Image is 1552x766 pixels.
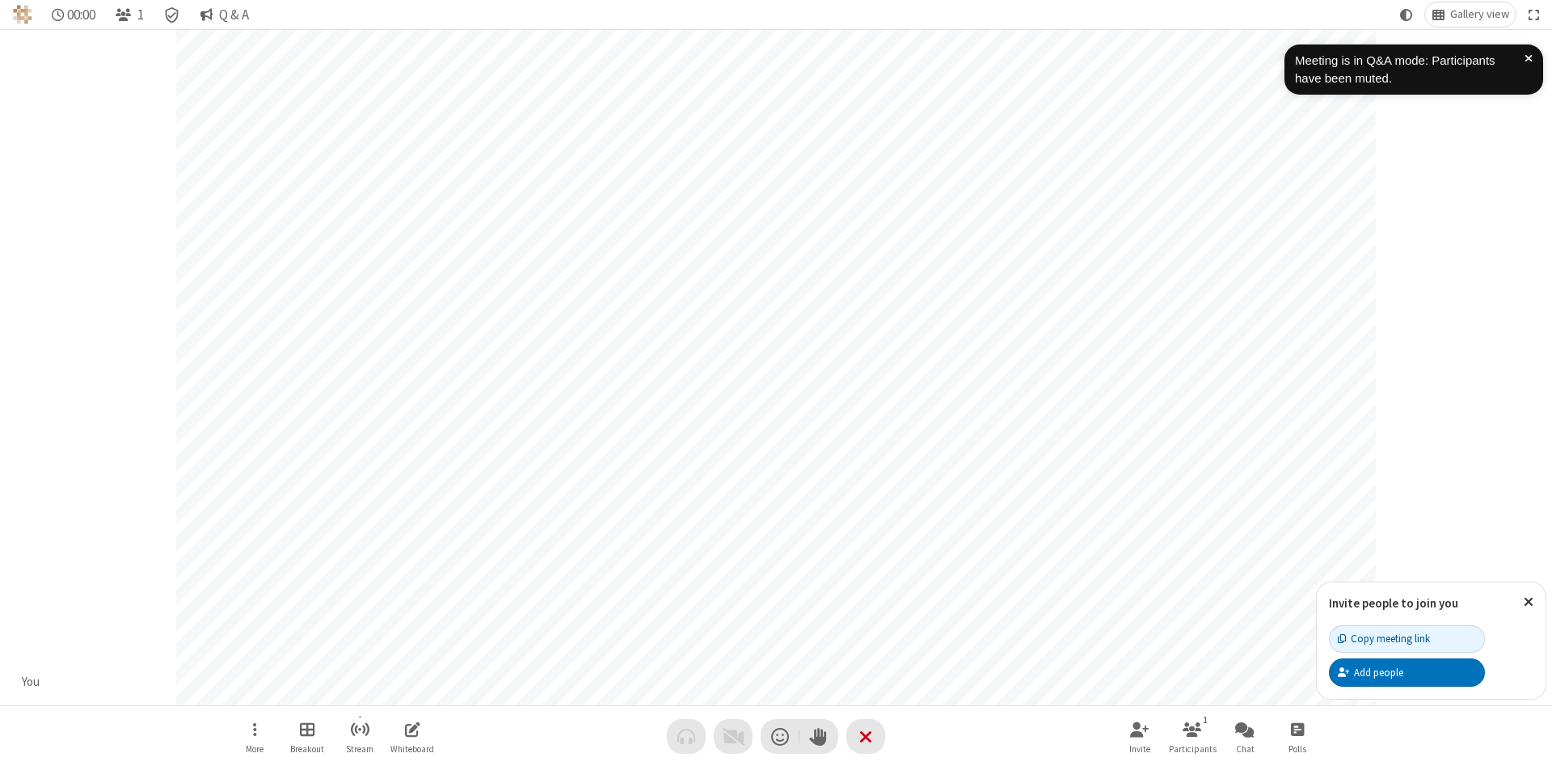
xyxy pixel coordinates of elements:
span: 00:00 [67,7,95,23]
span: Q & A [219,7,249,23]
button: Manage Breakout Rooms [283,713,331,760]
span: Participants [1169,744,1217,754]
button: Copy meeting link [1329,625,1485,653]
button: End or leave meeting [846,719,885,754]
span: Whiteboard [390,744,434,754]
span: More [246,744,264,754]
span: Stream [346,744,373,754]
button: Using system theme [1394,2,1419,27]
button: Open participant list [1168,713,1217,760]
span: Invite [1129,744,1150,754]
button: Invite participants (Alt+I) [1115,713,1164,760]
button: Open menu [230,713,279,760]
span: Polls [1288,744,1306,754]
button: Video [714,719,753,754]
button: Q & A [193,2,255,27]
button: Start streaming [335,713,384,760]
div: Meeting details Encryption enabled [157,2,188,27]
button: Audio problem - check your Internet connection or call by phone [667,719,706,754]
button: Add people [1329,658,1485,686]
button: Open shared whiteboard [388,713,436,760]
label: Invite people to join you [1329,595,1458,611]
span: Breakout [290,744,324,754]
div: Timer [45,2,103,27]
span: 1 [137,7,144,23]
button: Close popover [1512,582,1546,622]
button: Open poll [1273,713,1322,760]
button: Fullscreen [1522,2,1546,27]
div: Copy meeting link [1338,631,1430,646]
span: Chat [1236,744,1255,754]
img: QA Selenium DO NOT DELETE OR CHANGE [13,5,32,24]
button: Change layout [1425,2,1516,27]
span: Gallery view [1450,8,1509,21]
button: Send a reaction [761,719,799,754]
button: Open participant list [108,2,150,27]
button: Open chat [1221,713,1269,760]
div: 1 [1199,713,1212,727]
div: Meeting is in Q&A mode: Participants have been muted. [1295,52,1525,88]
div: You [16,673,46,692]
button: Raise hand [799,719,838,754]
